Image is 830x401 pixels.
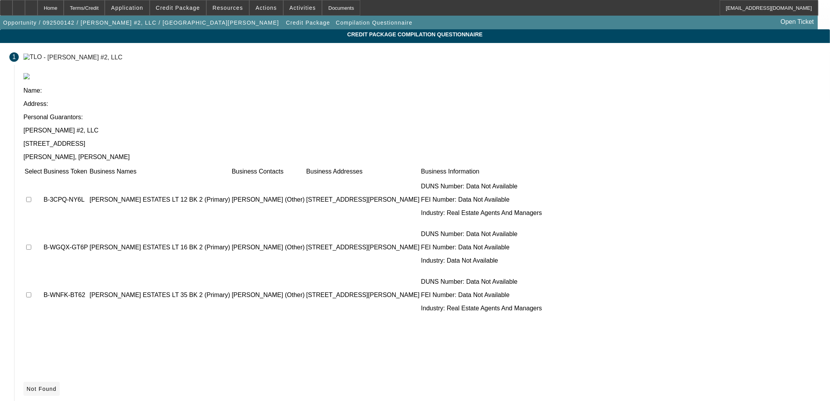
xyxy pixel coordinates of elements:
[232,244,305,251] p: [PERSON_NAME] (Other)
[286,20,330,26] span: Credit Package
[6,31,824,38] span: Credit Package Compilation Questionnaire
[23,127,821,134] p: [PERSON_NAME] #2, LLC
[89,168,231,175] td: Business Names
[43,272,88,319] td: B-WNFK-BT62
[421,257,542,264] p: Industry: Data Not Available
[306,292,420,299] p: [STREET_ADDRESS][PERSON_NAME]
[421,292,542,299] p: FEI Number: Data Not Available
[421,168,543,175] td: Business Information
[24,168,42,175] td: Select
[89,292,230,299] p: [PERSON_NAME] ESTATES LT 35 BK 2 (Primary)
[306,168,420,175] td: Business Addresses
[421,209,542,217] p: Industry: Real Estate Agents And Managers
[111,5,143,11] span: Application
[231,168,305,175] td: Business Contacts
[290,5,316,11] span: Activities
[421,244,542,251] p: FEI Number: Data Not Available
[421,183,542,190] p: DUNS Number: Data Not Available
[778,15,817,29] a: Open Ticket
[27,386,57,392] span: Not Found
[13,54,16,61] span: 1
[23,100,821,107] p: Address:
[284,0,322,15] button: Activities
[207,0,249,15] button: Resources
[306,244,420,251] p: [STREET_ADDRESS][PERSON_NAME]
[44,54,123,60] div: - [PERSON_NAME] #2, LLC
[284,16,332,30] button: Credit Package
[105,0,149,15] button: Application
[213,5,243,11] span: Resources
[256,5,277,11] span: Actions
[334,16,415,30] button: Compilation Questionnaire
[150,0,206,15] button: Credit Package
[421,231,542,238] p: DUNS Number: Data Not Available
[232,292,305,299] p: [PERSON_NAME] (Other)
[23,154,821,161] p: [PERSON_NAME], [PERSON_NAME]
[23,87,821,94] p: Name:
[421,196,542,203] p: FEI Number: Data Not Available
[89,244,230,251] p: [PERSON_NAME] ESTATES LT 16 BK 2 (Primary)
[306,196,420,203] p: [STREET_ADDRESS][PERSON_NAME]
[336,20,413,26] span: Compilation Questionnaire
[3,20,279,26] span: Opportunity / 092500142 / [PERSON_NAME] #2, LLC / [GEOGRAPHIC_DATA][PERSON_NAME]
[156,5,200,11] span: Credit Package
[250,0,283,15] button: Actions
[23,382,60,396] button: Not Found
[43,224,88,271] td: B-WGQX-GT6P
[421,305,542,312] p: Industry: Real Estate Agents And Managers
[232,196,305,203] p: [PERSON_NAME] (Other)
[23,140,821,147] p: [STREET_ADDRESS]
[43,168,88,175] td: Business Token
[23,54,42,61] img: TLO
[421,278,542,285] p: DUNS Number: Data Not Available
[23,73,30,79] img: tlo.png
[23,114,821,121] p: Personal Guarantors:
[89,196,230,203] p: [PERSON_NAME] ESTATES LT 12 BK 2 (Primary)
[43,176,88,223] td: B-3CPQ-NY6L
